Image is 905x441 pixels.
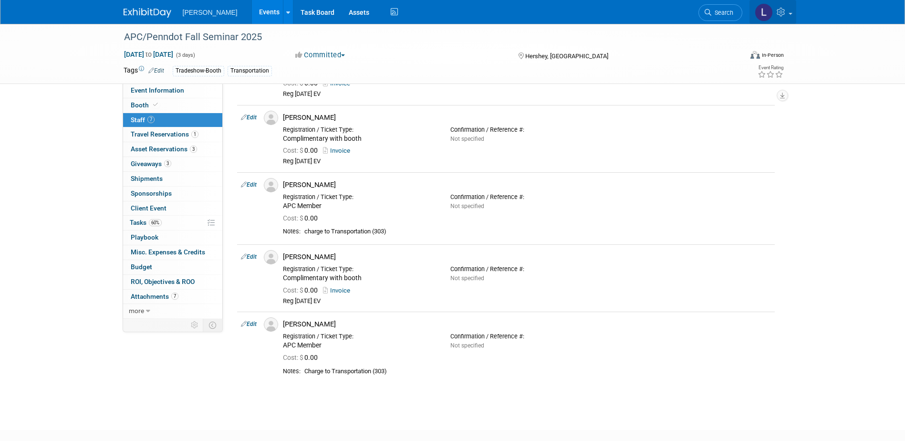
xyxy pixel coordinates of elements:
span: [DATE] [DATE] [124,50,174,59]
span: Cost: $ [283,286,304,294]
span: to [144,51,153,58]
a: Edit [241,114,257,121]
a: Booth [123,98,222,113]
div: APC Member [283,202,436,210]
a: Edit [241,321,257,327]
span: Giveaways [131,160,171,168]
a: Shipments [123,172,222,186]
span: Booth [131,101,160,109]
div: Confirmation / Reference #: [450,265,603,273]
div: Reg [DATE] EV [283,157,771,166]
img: Associate-Profile-5.png [264,250,278,264]
div: [PERSON_NAME] [283,320,771,329]
span: ROI, Objectives & ROO [131,278,195,285]
span: Cost: $ [283,354,304,361]
a: Edit [148,67,164,74]
div: Notes: [283,228,301,235]
i: Booth reservation complete [153,102,158,107]
a: Event Information [123,84,222,98]
div: Event Rating [758,65,783,70]
a: Tasks60% [123,216,222,230]
a: Staff7 [123,113,222,127]
button: Committed [292,50,349,60]
span: Budget [131,263,152,271]
a: Client Event [123,201,222,216]
span: Asset Reservations [131,145,197,153]
div: [PERSON_NAME] [283,252,771,262]
div: Registration / Ticket Type: [283,126,436,134]
a: Budget [123,260,222,274]
span: [PERSON_NAME] [183,9,238,16]
span: Staff [131,116,155,124]
a: Edit [241,253,257,260]
span: Cost: $ [283,214,304,222]
img: Latice Spann [755,3,773,21]
span: Event Information [131,86,184,94]
div: [PERSON_NAME] [283,180,771,189]
div: Reg [DATE] EV [283,297,771,305]
span: Sponsorships [131,189,172,197]
span: 7 [171,293,178,300]
span: Tasks [130,219,162,226]
span: 0.00 [283,214,322,222]
span: 7 [147,116,155,123]
span: 1 [191,131,198,138]
span: Playbook [131,233,158,241]
a: Invoice [323,147,354,154]
div: Charge to Transportation (303) [304,367,771,376]
a: Search [698,4,742,21]
a: Invoice [323,287,354,294]
div: Event Format [686,50,784,64]
td: Toggle Event Tabs [203,319,222,331]
a: Edit [241,181,257,188]
a: Attachments7 [123,290,222,304]
span: Shipments [131,175,163,182]
div: Complimentary with booth [283,274,436,283]
span: 0.00 [283,354,322,361]
span: Not specified [450,203,484,210]
a: Asset Reservations3 [123,142,222,157]
div: Notes: [283,367,301,375]
img: Associate-Profile-5.png [264,178,278,192]
a: more [123,304,222,318]
span: Cost: $ [283,147,304,154]
div: Registration / Ticket Type: [283,333,436,340]
img: Format-Inperson.png [750,51,760,59]
span: Hershey, [GEOGRAPHIC_DATA] [525,52,608,60]
a: Sponsorships [123,187,222,201]
img: Associate-Profile-5.png [264,317,278,332]
span: Not specified [450,342,484,349]
span: 0.00 [283,147,322,154]
div: Transportation [228,66,272,76]
div: [PERSON_NAME] [283,113,771,122]
a: Giveaways3 [123,157,222,171]
div: Reg [DATE] EV [283,90,771,98]
div: Registration / Ticket Type: [283,265,436,273]
a: Playbook [123,231,222,245]
span: Not specified [450,275,484,282]
div: In-Person [761,52,784,59]
span: Client Event [131,204,166,212]
div: Complimentary with booth [283,135,436,143]
a: ROI, Objectives & ROO [123,275,222,289]
span: 60% [149,219,162,226]
span: 3 [190,146,197,153]
td: Personalize Event Tab Strip [187,319,203,331]
span: 0.00 [283,286,322,294]
span: Attachments [131,293,178,300]
div: APC/Penndot Fall Seminar 2025 [121,29,728,46]
span: 3 [164,160,171,167]
div: Confirmation / Reference #: [450,126,603,134]
div: Confirmation / Reference #: [450,333,603,340]
img: Associate-Profile-5.png [264,111,278,125]
a: Travel Reservations1 [123,127,222,142]
span: Not specified [450,136,484,142]
div: charge to Transportation (303) [304,228,771,236]
div: APC Member [283,341,436,350]
span: Travel Reservations [131,130,198,138]
span: Misc. Expenses & Credits [131,248,205,256]
td: Tags [124,65,164,76]
img: ExhibitDay [124,8,171,18]
span: (3 days) [175,52,195,58]
div: Registration / Ticket Type: [283,193,436,201]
